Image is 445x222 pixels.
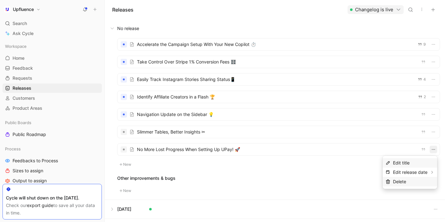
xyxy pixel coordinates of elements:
span: 2 [424,95,426,99]
div: Public BoardsPublic Roadmap [3,118,102,139]
span: Output to assign [13,178,47,184]
a: Output to assign [3,176,102,185]
span: Feedbacks to Process [13,158,58,164]
button: New [117,187,133,194]
h1: Releases [112,6,133,13]
span: Product Areas [13,105,42,111]
span: Edit title [393,160,410,165]
span: Ask Cycle [13,30,34,37]
button: 9 [416,41,427,48]
span: Requests [13,75,32,81]
div: Workspace [3,42,102,51]
div: Check our to save all your data in time. [6,202,98,217]
div: Cycle will shut down on the [DATE]. [6,194,98,202]
a: Home [3,53,102,63]
span: Process [5,146,21,152]
h1: Upfluence [13,7,34,12]
span: Public Roadmap [13,131,46,138]
span: Customers [13,95,35,101]
button: Changelog is live [348,5,404,14]
a: export guide [27,203,53,208]
a: Sizes to assign [3,166,102,175]
button: New [117,161,133,168]
div: ProcessFeedbacks to ProcessSizes to assignOutput to assignBusiness Focus to assign [3,144,102,195]
button: UpfluenceUpfluence [3,5,42,14]
div: Other improvements & bugs [117,174,440,182]
a: Ask Cycle [3,29,102,38]
span: Feedback [13,65,33,71]
div: Edit release date [393,169,427,176]
a: Releases [3,83,102,93]
span: Home [13,55,24,61]
span: Sizes to assign [13,168,43,174]
div: Search [3,19,102,28]
span: Delete [393,179,406,184]
img: Upfluence [4,6,10,13]
span: Releases [13,85,31,91]
div: Public Boards [3,118,102,127]
span: Public Boards [5,119,31,126]
button: 4 [416,76,427,83]
span: 4 [423,78,426,81]
span: 9 [423,43,426,46]
div: Process [3,144,102,154]
a: Feedbacks to Process [3,156,102,165]
a: Product Areas [3,103,102,113]
a: Public Roadmap [3,130,102,139]
a: Feedback [3,63,102,73]
a: Requests [3,73,102,83]
a: Customers [3,93,102,103]
span: Workspace [5,43,27,49]
span: Search [13,20,27,27]
button: 2 [417,93,427,100]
